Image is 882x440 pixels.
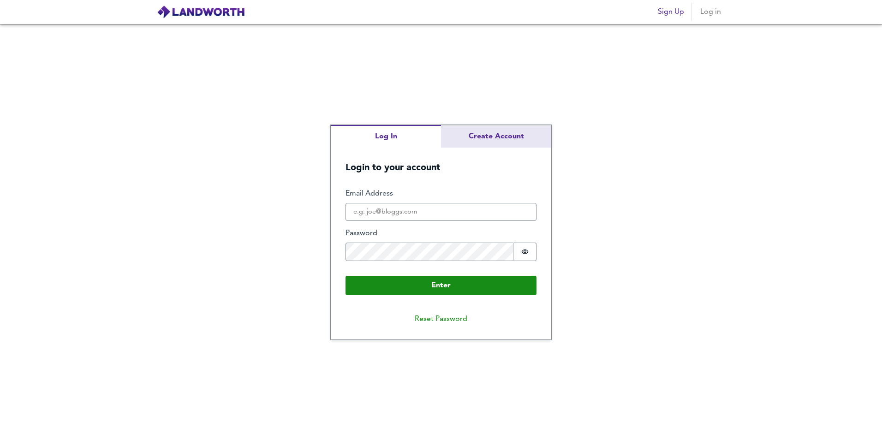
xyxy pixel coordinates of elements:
[346,203,536,221] input: e.g. joe@bloggs.com
[696,3,725,21] button: Log in
[346,189,536,199] label: Email Address
[441,125,551,148] button: Create Account
[658,6,684,18] span: Sign Up
[407,310,475,328] button: Reset Password
[331,125,441,148] button: Log In
[346,276,536,295] button: Enter
[157,5,245,19] img: logo
[654,3,688,21] button: Sign Up
[513,243,536,261] button: Show password
[331,148,551,174] h5: Login to your account
[699,6,721,18] span: Log in
[346,228,536,239] label: Password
